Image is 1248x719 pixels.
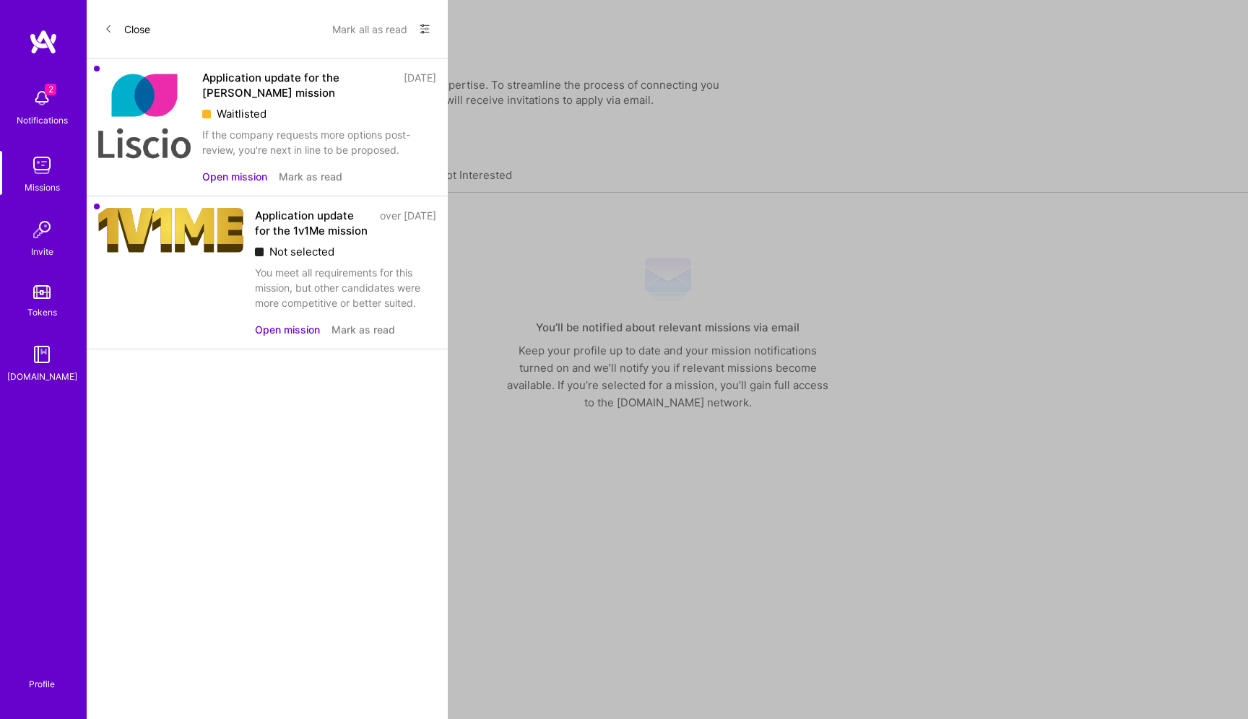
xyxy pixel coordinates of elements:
button: Open mission [202,169,267,184]
div: Invite [31,244,53,259]
div: [DATE] [404,70,436,100]
img: bell [27,84,56,113]
div: Tokens [27,305,57,320]
div: You meet all requirements for this mission, but other candidates were more competitive or better ... [255,265,436,310]
div: Application update for the 1v1Me mission [255,208,371,238]
button: Mark as read [331,322,395,337]
img: logo [29,29,58,55]
img: tokens [33,285,51,299]
div: Application update for the [PERSON_NAME] mission [202,70,395,100]
div: Notifications [17,113,68,128]
button: Open mission [255,322,320,337]
div: Missions [25,180,60,195]
div: Not selected [255,244,436,259]
button: Mark as read [279,169,342,184]
span: 2 [45,84,56,95]
button: Close [104,17,150,40]
div: If the company requests more options post-review, you're next in line to be proposed. [202,127,436,157]
img: guide book [27,340,56,369]
img: Invite [27,215,56,244]
div: over [DATE] [380,208,436,238]
img: Company Logo [98,208,243,253]
img: teamwork [27,151,56,180]
div: Waitlisted [202,106,436,121]
div: [DOMAIN_NAME] [7,369,77,384]
img: Company Logo [98,70,191,162]
button: Mark all as read [332,17,407,40]
div: Profile [29,676,55,690]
